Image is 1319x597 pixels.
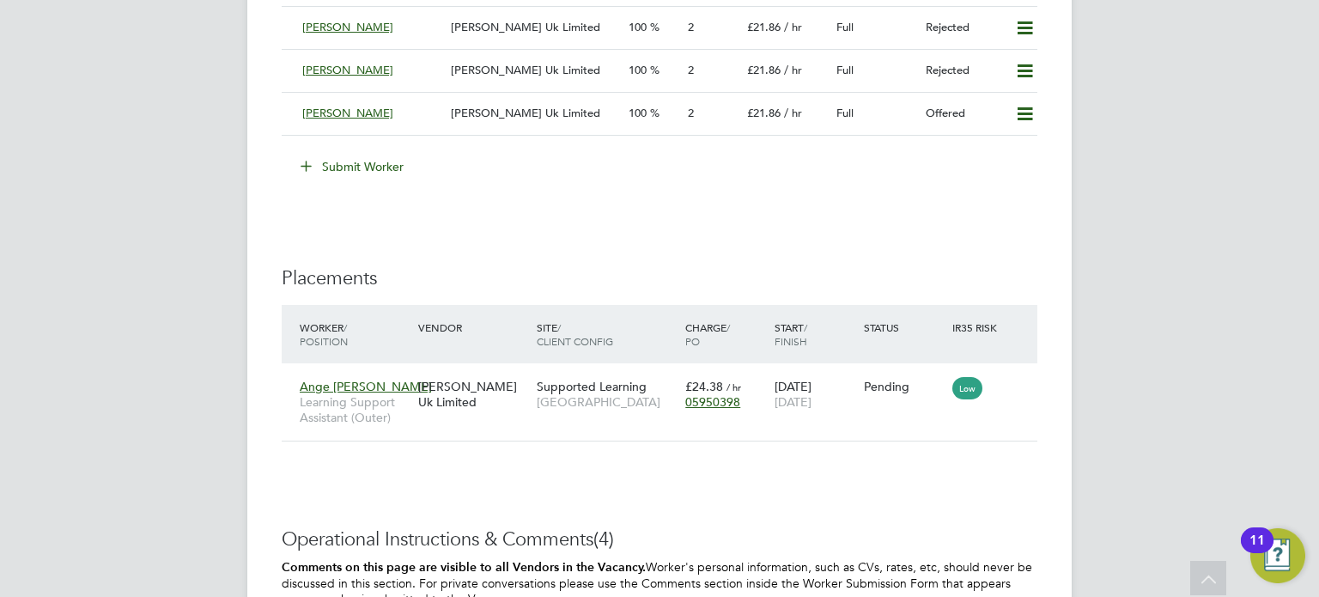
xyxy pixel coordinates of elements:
div: Vendor [414,312,532,343]
div: Site [532,312,681,356]
span: 100 [629,63,647,77]
b: Comments on this page are visible to all Vendors in the Vacancy. [282,560,646,575]
span: [PERSON_NAME] [302,63,393,77]
span: / PO [685,320,730,348]
div: Pending [864,379,945,394]
span: £21.86 [747,20,781,34]
div: Worker [295,312,414,356]
span: Low [952,377,982,399]
span: £24.38 [685,379,723,394]
button: Submit Worker [289,153,417,180]
div: Start [770,312,860,356]
span: Learning Support Assistant (Outer) [300,394,410,425]
h3: Operational Instructions & Comments [282,527,1037,552]
span: Supported Learning [537,379,647,394]
div: Offered [919,100,1008,128]
h3: Placements [282,266,1037,291]
div: Rejected [919,14,1008,42]
span: [PERSON_NAME] Uk Limited [451,106,600,120]
span: [PERSON_NAME] [302,106,393,120]
span: / hr [784,63,802,77]
div: IR35 Risk [948,312,1007,343]
span: Full [836,63,854,77]
div: [PERSON_NAME] Uk Limited [414,370,532,418]
span: 2 [688,63,694,77]
span: / hr [784,20,802,34]
a: Ange [PERSON_NAME]Learning Support Assistant (Outer)[PERSON_NAME] Uk LimitedSupported Learning[GE... [295,369,1037,384]
span: (4) [593,527,614,551]
span: Ange [PERSON_NAME] [300,379,432,394]
span: / Finish [775,320,807,348]
span: / hr [726,381,741,393]
span: Full [836,106,854,120]
div: 11 [1249,540,1265,563]
span: [PERSON_NAME] [302,20,393,34]
span: / Client Config [537,320,613,348]
button: Open Resource Center, 11 new notifications [1250,528,1305,583]
span: / hr [784,106,802,120]
span: 05950398 [685,394,740,410]
span: 2 [688,106,694,120]
span: Full [836,20,854,34]
span: / Position [300,320,348,348]
span: 100 [629,106,647,120]
span: 2 [688,20,694,34]
span: [PERSON_NAME] Uk Limited [451,20,600,34]
span: 100 [629,20,647,34]
div: Status [860,312,949,343]
span: [PERSON_NAME] Uk Limited [451,63,600,77]
span: £21.86 [747,106,781,120]
span: [DATE] [775,394,811,410]
div: [DATE] [770,370,860,418]
span: £21.86 [747,63,781,77]
span: [GEOGRAPHIC_DATA] [537,394,677,410]
div: Charge [681,312,770,356]
div: Rejected [919,57,1008,85]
